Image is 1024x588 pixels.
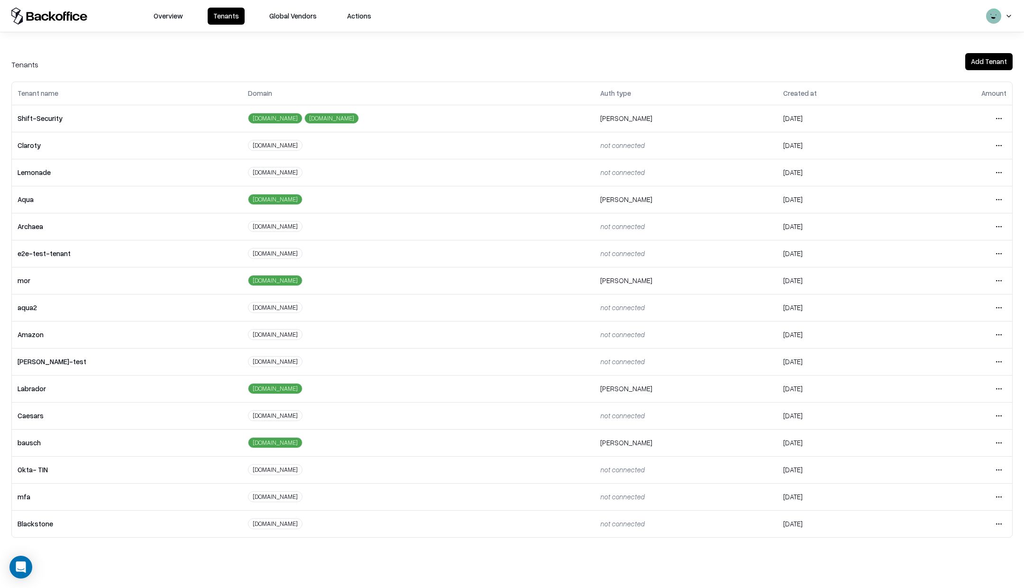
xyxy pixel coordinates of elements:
[777,82,907,105] th: Created at
[600,276,652,285] span: [PERSON_NAME]
[777,213,907,240] td: [DATE]
[777,510,907,537] td: [DATE]
[600,330,644,339] span: not connected
[248,518,302,529] div: [DOMAIN_NAME]
[248,329,302,340] div: [DOMAIN_NAME]
[9,556,32,579] div: Open Intercom Messenger
[600,411,644,420] span: not connected
[248,167,302,178] div: [DOMAIN_NAME]
[777,267,907,294] td: [DATE]
[600,357,644,366] span: not connected
[12,348,242,375] td: [PERSON_NAME]-test
[777,375,907,402] td: [DATE]
[12,267,242,294] td: mor
[777,132,907,159] td: [DATE]
[12,510,242,537] td: Blackstone
[11,59,38,70] div: Tenants
[248,491,302,502] div: [DOMAIN_NAME]
[242,82,594,105] th: Domain
[594,82,777,105] th: Auth type
[600,168,644,176] span: not connected
[777,402,907,429] td: [DATE]
[777,105,907,132] td: [DATE]
[600,465,644,474] span: not connected
[600,195,652,203] span: [PERSON_NAME]
[12,483,242,510] td: mfa
[12,82,242,105] th: Tenant name
[248,464,302,475] div: [DOMAIN_NAME]
[777,240,907,267] td: [DATE]
[248,194,302,205] div: [DOMAIN_NAME]
[12,159,242,186] td: Lemonade
[907,82,1012,105] th: Amount
[12,132,242,159] td: Claroty
[600,222,644,230] span: not connected
[12,186,242,213] td: Aqua
[248,356,302,367] div: [DOMAIN_NAME]
[12,456,242,483] td: Okta- TIN
[248,437,302,448] div: [DOMAIN_NAME]
[12,213,242,240] td: Archaea
[777,429,907,456] td: [DATE]
[304,113,359,124] div: [DOMAIN_NAME]
[600,249,644,257] span: not connected
[777,159,907,186] td: [DATE]
[248,248,302,259] div: [DOMAIN_NAME]
[777,456,907,483] td: [DATE]
[600,438,652,447] span: [PERSON_NAME]
[264,8,322,25] button: Global Vendors
[600,492,644,501] span: not connected
[208,8,245,25] button: Tenants
[248,140,302,151] div: [DOMAIN_NAME]
[777,483,907,510] td: [DATE]
[12,105,242,132] td: Shift-Security
[248,383,302,394] div: [DOMAIN_NAME]
[12,402,242,429] td: Caesars
[600,114,652,122] span: [PERSON_NAME]
[12,429,242,456] td: bausch
[777,186,907,213] td: [DATE]
[148,8,189,25] button: Overview
[341,8,377,25] button: Actions
[248,410,302,421] div: [DOMAIN_NAME]
[777,294,907,321] td: [DATE]
[777,321,907,348] td: [DATE]
[248,302,302,313] div: [DOMAIN_NAME]
[965,53,1013,70] button: Add Tenant
[777,348,907,375] td: [DATE]
[12,294,242,321] td: aqua2
[248,221,302,232] div: [DOMAIN_NAME]
[600,384,652,393] span: [PERSON_NAME]
[600,141,644,149] span: not connected
[12,240,242,267] td: e2e-test-tenant
[248,113,302,124] div: [DOMAIN_NAME]
[12,321,242,348] td: Amazon
[12,375,242,402] td: Labrador
[248,275,302,286] div: [DOMAIN_NAME]
[600,519,644,528] span: not connected
[600,303,644,312] span: not connected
